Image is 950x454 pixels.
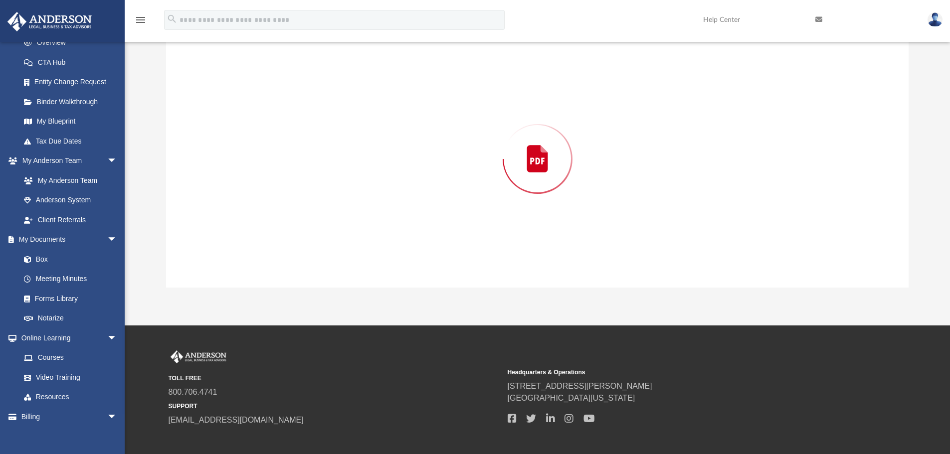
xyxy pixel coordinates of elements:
a: Entity Change Request [14,72,132,92]
span: arrow_drop_down [107,407,127,427]
span: arrow_drop_down [107,230,127,250]
a: Notarize [14,308,127,328]
small: SUPPORT [169,402,501,411]
a: [EMAIL_ADDRESS][DOMAIN_NAME] [169,416,304,424]
i: search [167,13,178,24]
small: TOLL FREE [169,374,501,383]
div: Preview [166,4,909,288]
a: My Blueprint [14,112,127,132]
img: User Pic [928,12,943,27]
i: menu [135,14,147,26]
a: Binder Walkthrough [14,92,132,112]
a: Resources [14,387,127,407]
a: [STREET_ADDRESS][PERSON_NAME] [508,382,652,390]
a: Meeting Minutes [14,269,127,289]
a: [GEOGRAPHIC_DATA][US_STATE] [508,394,635,402]
a: Anderson System [14,190,127,210]
a: My Documentsarrow_drop_down [7,230,127,250]
img: Anderson Advisors Platinum Portal [169,350,228,363]
a: Overview [14,33,132,53]
a: My Anderson Team [14,170,122,190]
img: Anderson Advisors Platinum Portal [4,12,95,31]
a: CTA Hub [14,52,132,72]
span: arrow_drop_down [107,151,127,171]
a: Billingarrow_drop_down [7,407,132,427]
a: Online Learningarrow_drop_down [7,328,127,348]
a: Tax Due Dates [14,131,132,151]
span: arrow_drop_down [107,328,127,348]
a: Video Training [14,367,122,387]
a: Courses [14,348,127,368]
a: Box [14,249,122,269]
a: 800.706.4741 [169,388,217,396]
a: My Anderson Teamarrow_drop_down [7,151,127,171]
a: menu [135,19,147,26]
a: Forms Library [14,289,122,308]
a: Client Referrals [14,210,127,230]
small: Headquarters & Operations [508,368,840,377]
